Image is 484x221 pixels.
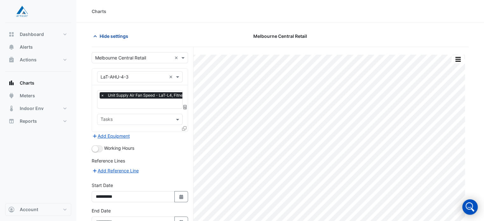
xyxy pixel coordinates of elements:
app-icon: Indoor Env [8,105,15,112]
span: Meters [20,93,35,99]
app-icon: Alerts [8,44,15,50]
button: Reports [5,115,71,128]
button: Hide settings [92,31,132,42]
span: Working Hours [104,145,134,151]
span: Dashboard [20,31,44,38]
app-icon: Meters [8,93,15,99]
app-icon: Actions [8,57,15,63]
label: Reference Lines [92,157,125,164]
span: Unit Supply Air Fan Speed - LaT-L4, Fitness First 3 [106,92,200,99]
app-icon: Dashboard [8,31,15,38]
span: Indoor Env [20,105,44,112]
label: End Date [92,207,111,214]
button: Meters [5,89,71,102]
app-icon: Reports [8,118,15,124]
div: Charts [92,8,106,15]
button: Actions [5,53,71,66]
button: Add Reference Line [92,167,139,174]
app-icon: Charts [8,80,15,86]
span: Actions [20,57,37,63]
span: Hide settings [100,33,128,39]
span: Choose Function [182,104,188,110]
span: Account [20,206,38,213]
button: Charts [5,77,71,89]
button: Dashboard [5,28,71,41]
button: Account [5,203,71,216]
button: Indoor Env [5,102,71,115]
button: More Options [452,55,464,63]
div: Tasks [100,116,113,124]
label: Start Date [92,182,113,189]
fa-icon: Select Date [179,194,184,199]
span: Alerts [20,44,33,50]
img: Company Logo [8,5,36,18]
span: × [100,92,105,99]
div: Open Intercom Messenger [462,199,478,215]
span: Clone Favourites and Tasks from this Equipment to other Equipment [182,126,186,131]
span: Clear [174,54,180,61]
button: Alerts [5,41,71,53]
button: Add Equipment [92,132,130,140]
span: Reports [20,118,37,124]
span: Melbourne Central Retail [253,33,307,39]
span: Charts [20,80,34,86]
span: Clear [169,73,174,80]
